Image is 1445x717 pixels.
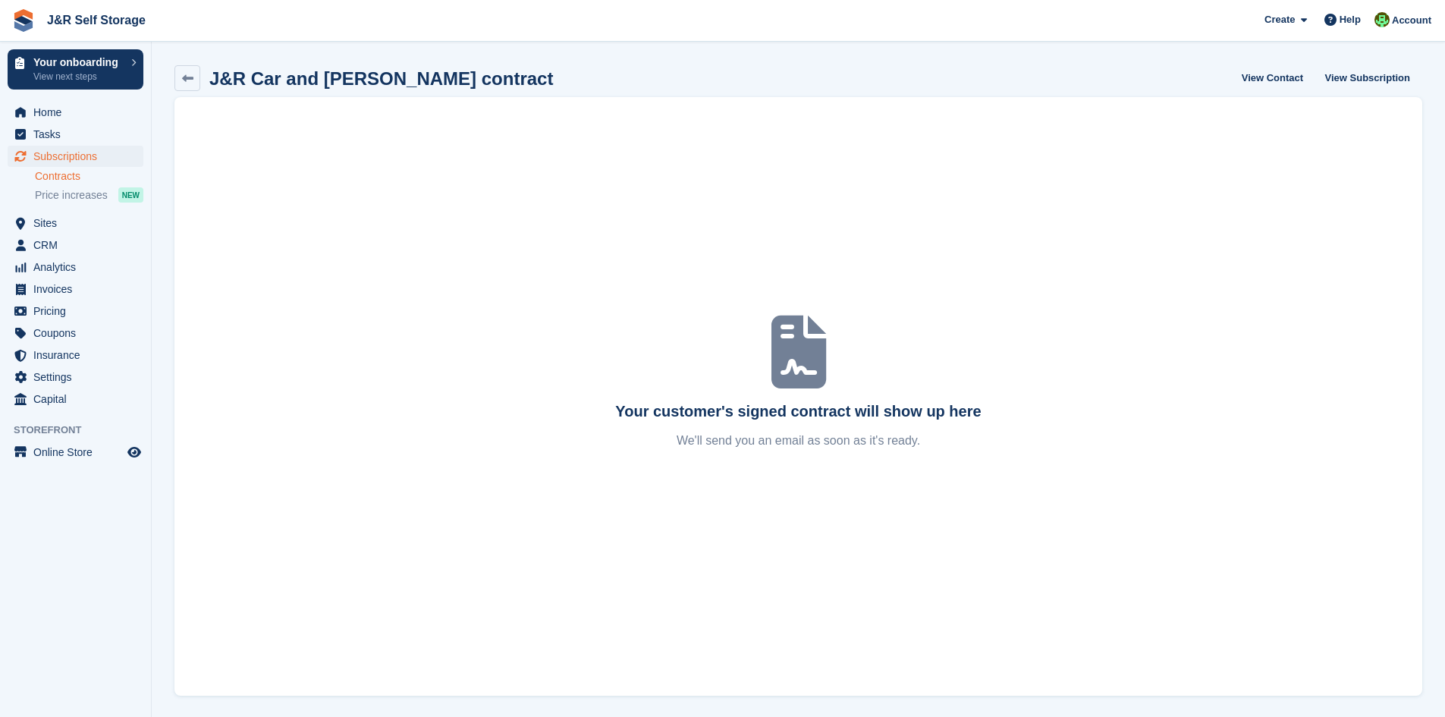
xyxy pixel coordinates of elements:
[118,187,143,203] div: NEW
[8,256,143,278] a: menu
[41,8,152,33] a: J&R Self Storage
[8,344,143,366] a: menu
[193,432,1404,450] p: We'll send you an email as soon as it's ready.
[8,124,143,145] a: menu
[33,146,124,167] span: Subscriptions
[1264,12,1295,27] span: Create
[8,212,143,234] a: menu
[8,388,143,410] a: menu
[1392,13,1431,28] span: Account
[1319,65,1416,90] a: View Subscription
[193,403,1404,420] div: Your customer's signed contract will show up here
[33,322,124,344] span: Coupons
[33,344,124,366] span: Insurance
[33,256,124,278] span: Analytics
[8,102,143,123] a: menu
[8,234,143,256] a: menu
[33,57,124,68] p: Your onboarding
[33,366,124,388] span: Settings
[33,212,124,234] span: Sites
[35,169,143,184] a: Contracts
[1236,65,1309,90] a: View Contact
[14,423,151,438] span: Storefront
[8,366,143,388] a: menu
[35,188,108,203] span: Price increases
[8,278,143,300] a: menu
[1374,12,1390,27] img: Steve Pollicott
[1340,12,1361,27] span: Help
[209,68,553,89] h2: J&R Car and [PERSON_NAME] contract
[8,322,143,344] a: menu
[12,9,35,32] img: stora-icon-8386f47178a22dfd0bd8f6a31ec36ba5ce8667c1dd55bd0f319d3a0aa187defe.svg
[8,442,143,463] a: menu
[33,102,124,123] span: Home
[33,442,124,463] span: Online Store
[8,49,143,90] a: Your onboarding View next steps
[35,187,143,203] a: Price increases NEW
[33,70,124,83] p: View next steps
[33,388,124,410] span: Capital
[33,278,124,300] span: Invoices
[8,146,143,167] a: menu
[8,300,143,322] a: menu
[33,124,124,145] span: Tasks
[125,443,143,461] a: Preview store
[33,300,124,322] span: Pricing
[33,234,124,256] span: CRM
